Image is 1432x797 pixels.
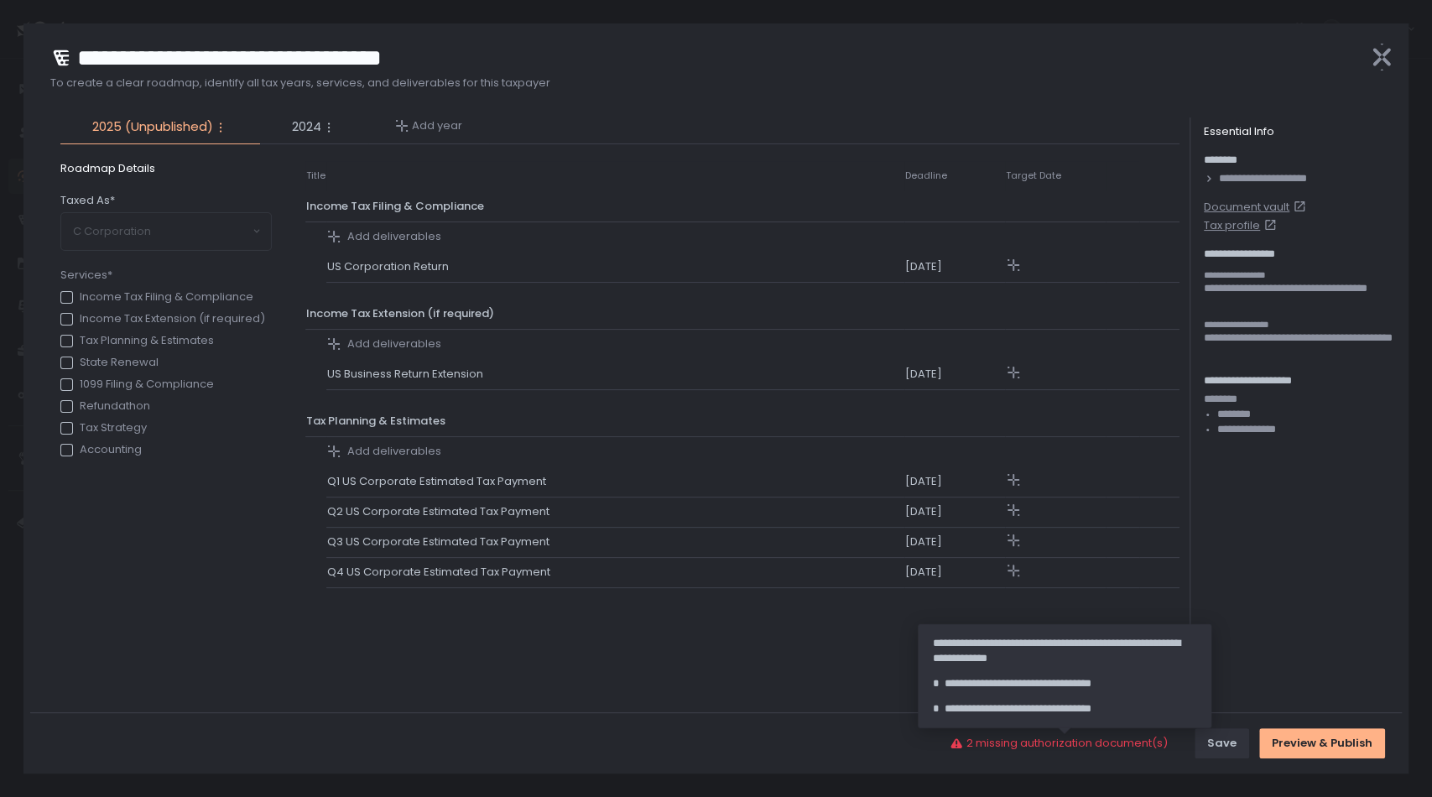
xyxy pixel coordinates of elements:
[395,118,462,133] button: Add year
[904,252,1005,282] td: [DATE]
[904,359,1005,389] td: [DATE]
[1204,218,1395,233] a: Tax profile
[60,193,115,208] span: Taxed As*
[904,161,1005,191] th: Deadline
[327,259,456,274] span: US Corporation Return
[327,367,490,382] span: US Business Return Extension
[347,336,441,352] span: Add deliverables
[50,76,1355,91] span: To create a clear roadmap, identify all tax years, services, and deliverables for this taxpayer
[92,117,213,137] span: 2025 (Unpublished)
[1272,736,1372,751] div: Preview & Publish
[904,466,1005,497] td: [DATE]
[1204,124,1395,139] div: Essential Info
[966,736,1168,751] span: 2 missing authorization document(s)
[60,161,272,176] span: Roadmap Details
[1207,736,1237,751] div: Save
[305,161,326,191] th: Title
[1195,728,1249,758] button: Save
[904,497,1005,527] td: [DATE]
[1005,161,1106,191] th: Target Date
[1204,200,1395,215] a: Document vault
[306,198,484,214] span: Income Tax Filing & Compliance
[327,474,553,489] span: Q1 US Corporate Estimated Tax Payment
[327,565,557,580] span: Q4 US Corporate Estimated Tax Payment
[60,268,265,283] span: Services*
[306,413,445,429] span: Tax Planning & Estimates
[904,527,1005,557] td: [DATE]
[347,229,441,244] span: Add deliverables
[306,305,494,321] span: Income Tax Extension (if required)
[327,504,556,519] span: Q2 US Corporate Estimated Tax Payment
[1259,728,1385,758] button: Preview & Publish
[347,444,441,459] span: Add deliverables
[327,534,556,550] span: Q3 US Corporate Estimated Tax Payment
[904,557,1005,587] td: [DATE]
[292,117,321,137] span: 2024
